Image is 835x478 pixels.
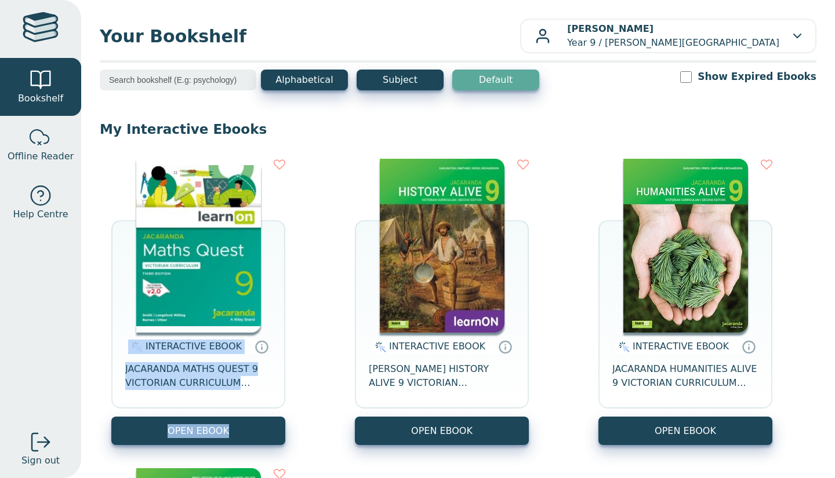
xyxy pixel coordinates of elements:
img: interactive.svg [372,340,386,354]
input: Search bookshelf (E.g: psychology) [100,70,256,90]
button: Subject [357,70,444,90]
span: JACARANDA MATHS QUEST 9 VICTORIAN CURRICULUM LEARNON EBOOK 3E [125,362,271,390]
label: Show Expired Ebooks [698,70,816,84]
p: My Interactive Ebooks [100,121,816,138]
span: Offline Reader [8,149,74,163]
button: OPEN EBOOK [355,417,529,445]
a: Interactive eBooks are accessed online via the publisher’s portal. They contain interactive resou... [255,340,268,353]
b: [PERSON_NAME] [567,23,654,34]
span: INTERACTIVE EBOOK [389,341,485,352]
span: Your Bookshelf [100,23,520,49]
img: interactive.svg [615,340,630,354]
span: [PERSON_NAME] HISTORY ALIVE 9 VICTORIAN CURRICULUM LEARNON EBOOK 2E [369,362,515,390]
button: OPEN EBOOK [598,417,772,445]
button: [PERSON_NAME]Year 9 / [PERSON_NAME][GEOGRAPHIC_DATA] [520,19,816,53]
span: INTERACTIVE EBOOK [146,341,242,352]
span: Help Centre [13,207,68,221]
button: Alphabetical [261,70,348,90]
p: Year 9 / [PERSON_NAME][GEOGRAPHIC_DATA] [567,22,779,50]
span: Sign out [21,454,60,468]
span: INTERACTIVE EBOOK [633,341,729,352]
span: Bookshelf [18,92,63,105]
button: OPEN EBOOK [111,417,285,445]
img: 79456b09-8091-e911-a97e-0272d098c78b.jpg [380,159,504,333]
img: 077f7911-7c91-e911-a97e-0272d098c78b.jpg [623,159,748,333]
img: interactive.svg [128,340,143,354]
button: Default [452,70,539,90]
a: Interactive eBooks are accessed online via the publisher’s portal. They contain interactive resou... [742,340,756,353]
a: Interactive eBooks are accessed online via the publisher’s portal. They contain interactive resou... [498,340,512,353]
span: JACARANDA HUMANITIES ALIVE 9 VICTORIAN CURRICULUM LEARNON EBOOK 2E [612,362,758,390]
img: d8ec4081-4f6c-4da7-a9b0-af0f6a6d5f93.jpg [136,159,261,333]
